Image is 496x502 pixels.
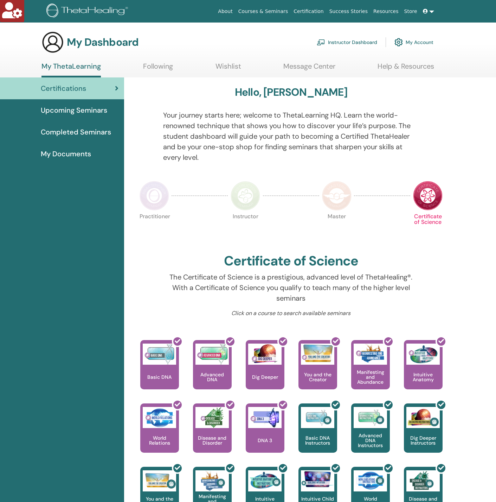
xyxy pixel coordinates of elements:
[41,31,64,54] img: generic-user-icon.jpg
[235,86,347,99] h3: Hello, [PERSON_NAME]
[143,344,176,365] img: Basic DNA
[140,214,169,243] p: Practitioner
[140,340,179,403] a: Basic DNA Basic DNA
[354,470,387,491] img: World Relations Instructors
[193,403,232,467] a: Disease and Disorder Disease and Disorder
[246,340,284,403] a: Dig Deeper Dig Deeper
[193,372,232,382] p: Advanced DNA
[195,407,229,428] img: Disease and Disorder
[406,407,440,428] img: Dig Deeper Instructors
[163,110,419,163] p: Your journey starts here; welcome to ThetaLearning HQ. Learn the world-renowned technique that sh...
[291,5,326,18] a: Certification
[322,181,352,211] img: Master
[301,470,334,488] img: Intuitive Child In Me Instructors
[215,62,241,76] a: Wishlist
[215,5,235,18] a: About
[404,340,443,403] a: Intuitive Anatomy Intuitive Anatomy
[301,344,334,363] img: You and the Creator
[195,470,229,491] img: Manifesting and Abundance Instructors
[195,344,229,365] img: Advanced DNA
[404,372,443,382] p: Intuitive Anatomy
[143,407,176,428] img: World Relations
[193,340,232,403] a: Advanced DNA Advanced DNA
[193,435,232,445] p: Disease and Disorder
[298,403,337,467] a: Basic DNA Instructors Basic DNA Instructors
[413,181,443,211] img: Certificate of Science
[298,435,337,445] p: Basic DNA Instructors
[394,34,433,50] a: My Account
[378,62,434,76] a: Help & Resources
[351,403,390,467] a: Advanced DNA Instructors Advanced DNA Instructors
[413,214,443,243] p: Certificate of Science
[67,36,139,49] h3: My Dashboard
[351,370,390,384] p: Manifesting and Abundance
[41,127,111,137] span: Completed Seminars
[41,149,91,159] span: My Documents
[163,309,419,318] p: Click on a course to search available seminars
[163,272,419,303] p: The Certificate of Science is a prestigious, advanced level of ThetaHealing®. With a Certificate ...
[231,181,260,211] img: Instructor
[41,83,86,94] span: Certifications
[224,253,358,269] h2: Certificate of Science
[404,403,443,467] a: Dig Deeper Instructors Dig Deeper Instructors
[317,34,377,50] a: Instructor Dashboard
[401,5,420,18] a: Store
[354,407,387,428] img: Advanced DNA Instructors
[143,62,173,76] a: Following
[406,344,440,365] img: Intuitive Anatomy
[371,5,401,18] a: Resources
[246,403,284,467] a: DNA 3 DNA 3
[143,470,176,491] img: You and the Creator Instructors
[404,435,443,445] p: Dig Deeper Instructors
[140,403,179,467] a: World Relations World Relations
[406,470,440,491] img: Disease and Disorder Instructors
[327,5,371,18] a: Success Stories
[298,340,337,403] a: You and the Creator You and the Creator
[394,36,403,48] img: cog.svg
[301,407,334,428] img: Basic DNA Instructors
[351,340,390,403] a: Manifesting and Abundance Manifesting and Abundance
[140,181,169,211] img: Practitioner
[283,62,335,76] a: Message Center
[248,470,282,491] img: Intuitive Anatomy Instructors
[351,433,390,448] p: Advanced DNA Instructors
[354,344,387,365] img: Manifesting and Abundance
[236,5,291,18] a: Courses & Seminars
[298,372,337,382] p: You and the Creator
[248,407,282,428] img: DNA 3
[248,344,282,365] img: Dig Deeper
[41,105,107,115] span: Upcoming Seminars
[317,39,325,45] img: chalkboard-teacher.svg
[322,214,352,243] p: Master
[46,4,130,19] img: logo.png
[249,375,281,379] p: Dig Deeper
[140,435,179,445] p: World Relations
[41,62,101,77] a: My ThetaLearning
[231,214,260,243] p: Instructor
